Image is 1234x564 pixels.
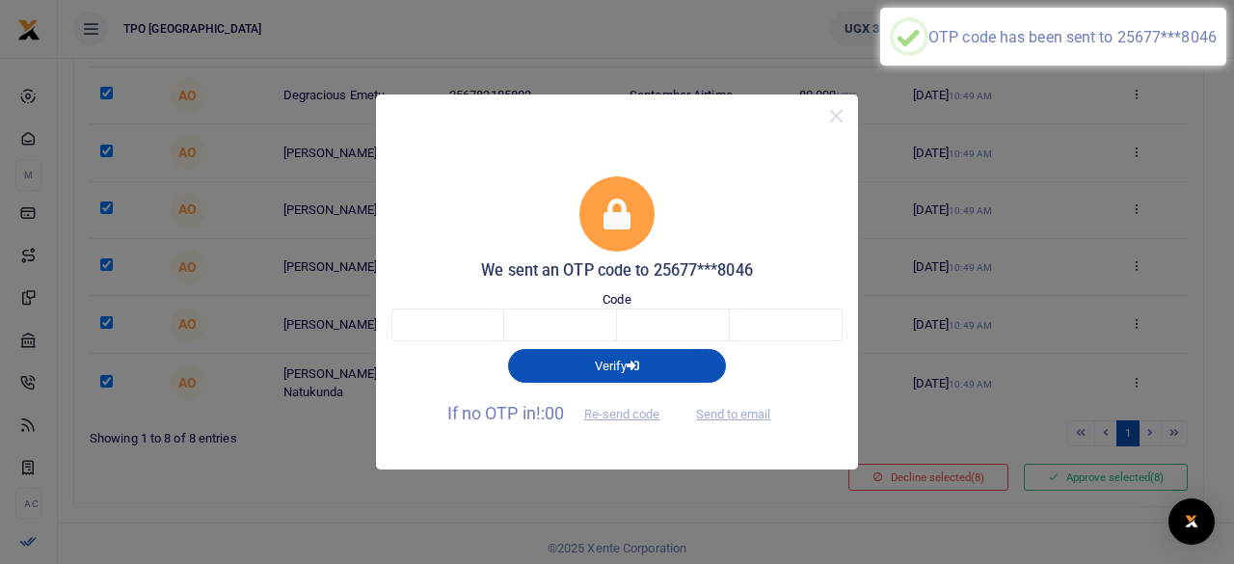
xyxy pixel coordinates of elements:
[508,349,726,382] button: Verify
[536,403,564,423] span: !:00
[447,403,677,423] span: If no OTP in
[603,290,630,309] label: Code
[822,102,850,130] button: Close
[391,261,843,281] h5: We sent an OTP code to 25677***8046
[928,28,1217,46] div: OTP code has been sent to 25677***8046
[1168,498,1215,545] div: Open Intercom Messenger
